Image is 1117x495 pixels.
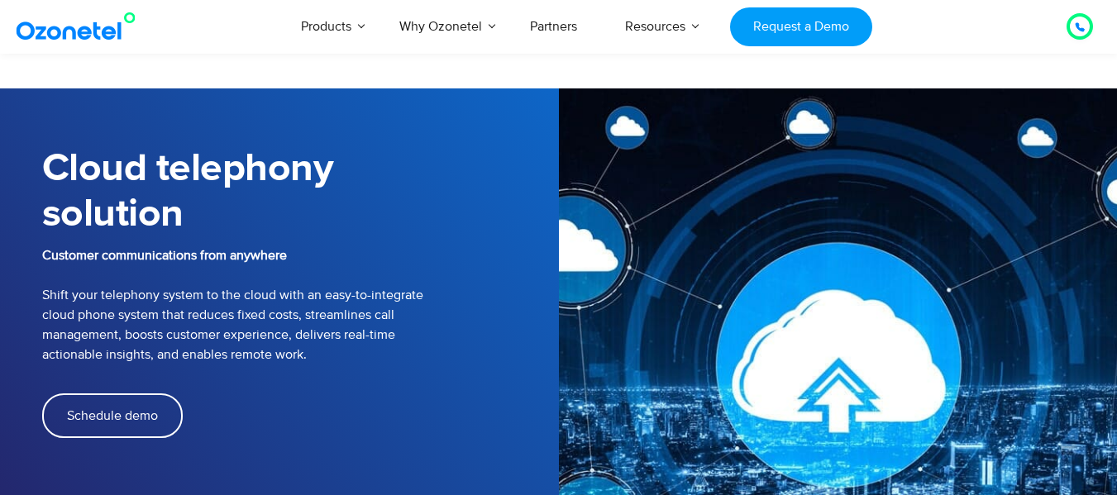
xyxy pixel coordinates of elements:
h1: Cloud telephony solution [42,146,559,237]
a: Schedule demo [42,393,183,438]
a: Request a Demo [730,7,871,46]
span: Schedule demo [67,409,158,422]
p: Shift your telephony system to the cloud with an easy-to-integrate cloud phone system that reduce... [42,245,559,364]
b: Customer communications from anywhere [42,247,287,264]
